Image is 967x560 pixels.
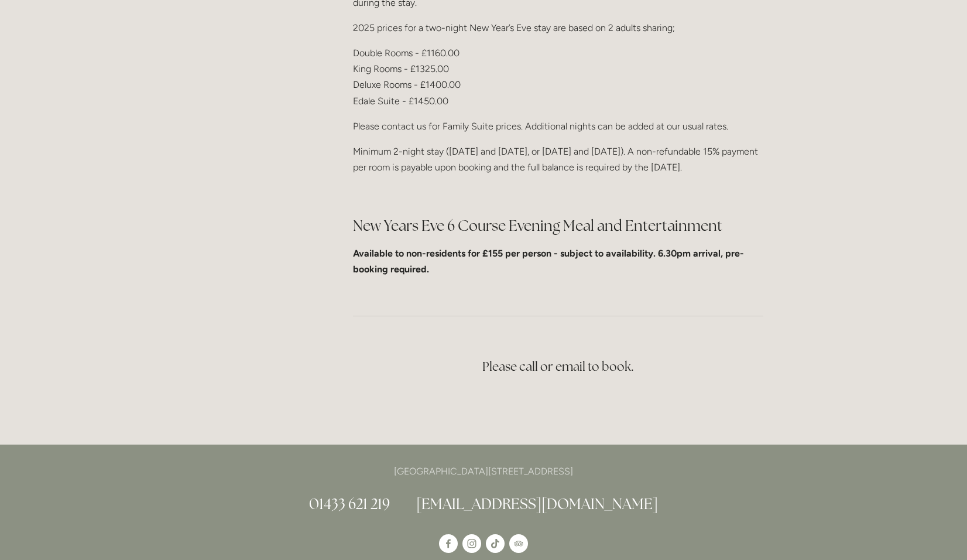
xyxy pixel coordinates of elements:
a: [EMAIL_ADDRESS][DOMAIN_NAME] [416,494,658,513]
a: Losehill House Hotel & Spa [439,534,458,553]
a: TripAdvisor [509,534,528,553]
p: Double Rooms - £1160.00 King Rooms - £1325.00 Deluxe Rooms - £1400.00 Edale Suite - £1450.00 [353,45,763,109]
a: 01433 621 219 [309,494,390,513]
strong: Available to non-residents for £155 per person - subject to availability. 6.30pm arrival, pre-boo... [353,248,744,275]
p: Minimum 2-night stay ([DATE] and [DATE], or [DATE] and [DATE]). A non-refundable 15% payment per ... [353,144,763,175]
p: Please contact us for Family Suite prices. Additional nights can be added at our usual rates. [353,118,763,134]
a: Instagram [462,534,481,553]
p: 2025 prices for a two-night New Year’s Eve stay are based on 2 adults sharing; [353,20,763,36]
p: [GEOGRAPHIC_DATA][STREET_ADDRESS] [204,463,763,479]
h3: Please call or email to book. [353,355,763,378]
a: TikTok [486,534,505,553]
h2: New Years Eve 6 Course Evening Meal and Entertainment [353,216,763,236]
